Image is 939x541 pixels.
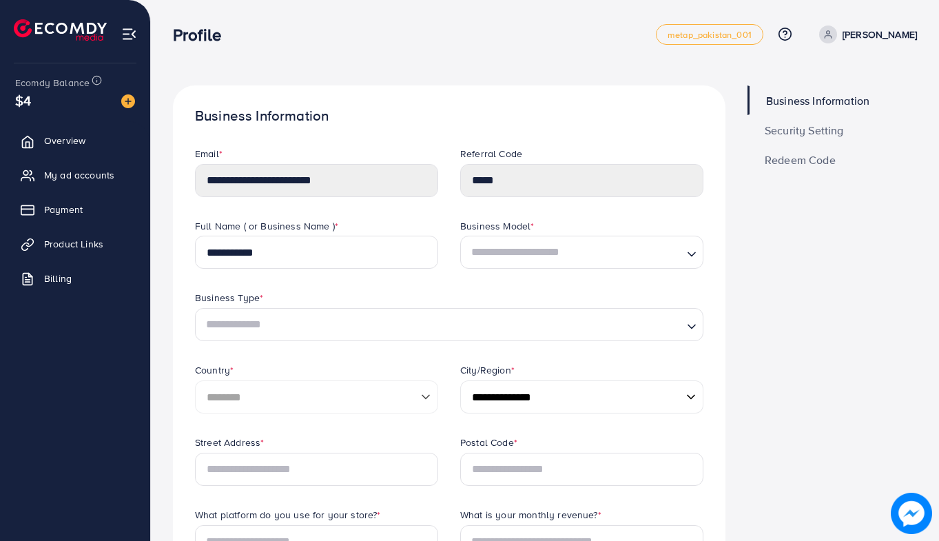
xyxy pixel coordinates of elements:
[44,272,72,285] span: Billing
[195,508,381,522] label: What platform do you use for your store?
[195,363,234,377] label: Country
[195,108,703,125] h1: Business Information
[14,19,107,41] img: logo
[173,25,232,45] h3: Profile
[10,161,140,189] a: My ad accounts
[195,219,338,233] label: Full Name ( or Business Name )
[765,154,836,165] span: Redeem Code
[460,363,515,377] label: City/Region
[121,94,135,108] img: image
[460,236,703,269] div: Search for option
[15,90,31,110] span: $4
[44,237,103,251] span: Product Links
[814,25,917,43] a: [PERSON_NAME]
[766,95,869,106] span: Business Information
[656,24,763,45] a: metap_pakistan_001
[765,125,844,136] span: Security Setting
[201,312,681,338] input: Search for option
[195,436,264,449] label: Street Address
[10,265,140,292] a: Billing
[195,308,703,341] div: Search for option
[460,508,601,522] label: What is your monthly revenue?
[195,147,223,161] label: Email
[460,147,522,161] label: Referral Code
[15,76,90,90] span: Ecomdy Balance
[44,168,114,182] span: My ad accounts
[44,134,85,147] span: Overview
[891,493,932,534] img: image
[121,26,137,42] img: menu
[668,30,752,39] span: metap_pakistan_001
[195,291,263,305] label: Business Type
[10,230,140,258] a: Product Links
[10,127,140,154] a: Overview
[44,203,83,216] span: Payment
[466,240,681,265] input: Search for option
[460,219,534,233] label: Business Model
[10,196,140,223] a: Payment
[460,436,517,449] label: Postal Code
[843,26,917,43] p: [PERSON_NAME]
